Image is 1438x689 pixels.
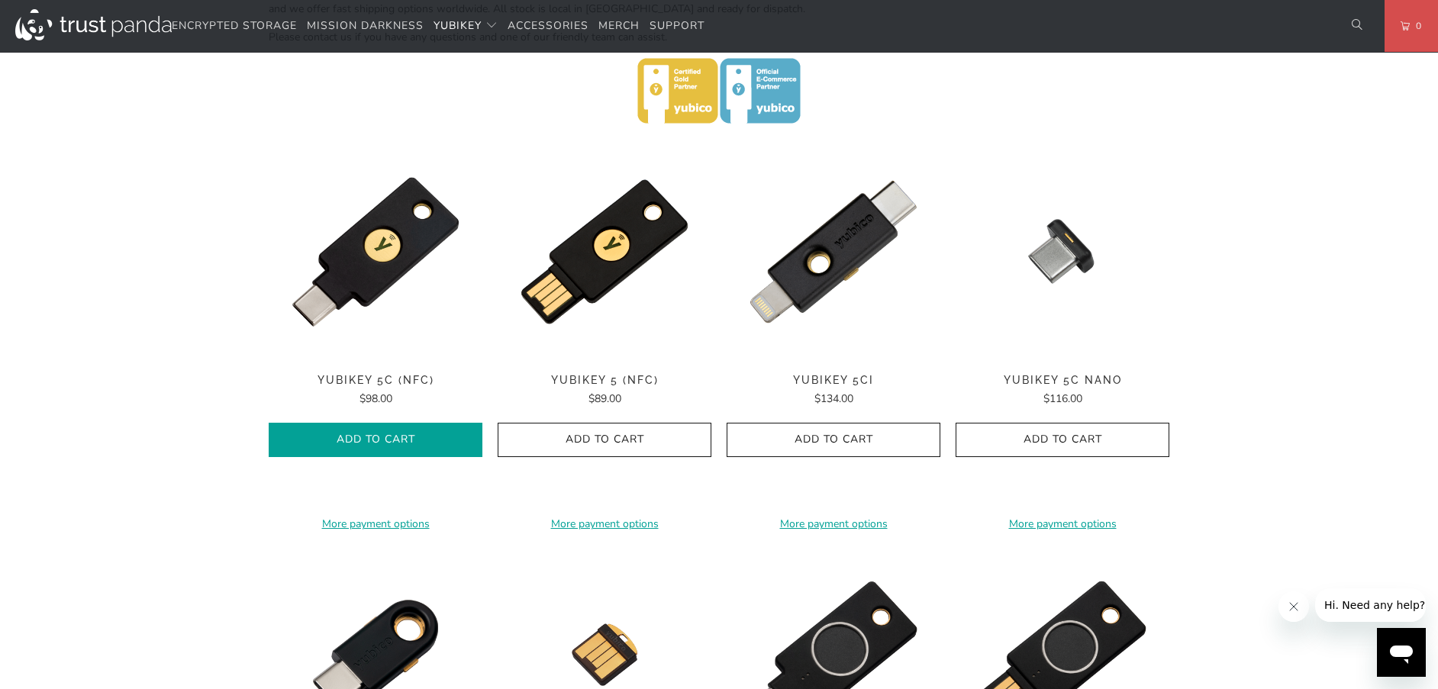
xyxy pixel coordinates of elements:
[285,433,466,446] span: Add to Cart
[307,18,424,33] span: Mission Darkness
[727,374,940,387] span: YubiKey 5Ci
[514,433,695,446] span: Add to Cart
[1315,588,1426,622] iframe: Message from company
[956,374,1169,407] a: YubiKey 5C Nano $116.00
[727,145,940,359] a: YubiKey 5Ci - Trust Panda YubiKey 5Ci - Trust Panda
[1043,391,1082,406] span: $116.00
[727,423,940,457] button: Add to Cart
[269,516,482,533] a: More payment options
[307,8,424,44] a: Mission Darkness
[508,18,588,33] span: Accessories
[498,374,711,387] span: YubiKey 5 (NFC)
[727,516,940,533] a: More payment options
[434,18,482,33] span: YubiKey
[956,145,1169,359] img: YubiKey 5C Nano - Trust Panda
[269,374,482,387] span: YubiKey 5C (NFC)
[269,145,482,359] a: YubiKey 5C (NFC) - Trust Panda YubiKey 5C (NFC) - Trust Panda
[15,9,172,40] img: Trust Panda Australia
[172,18,297,33] span: Encrypted Storage
[172,8,704,44] nav: Translation missing: en.navigation.header.main_nav
[727,145,940,359] img: YubiKey 5Ci - Trust Panda
[956,374,1169,387] span: YubiKey 5C Nano
[1410,18,1422,34] span: 0
[598,8,640,44] a: Merch
[1377,628,1426,677] iframe: Button to launch messaging window
[498,374,711,407] a: YubiKey 5 (NFC) $89.00
[598,18,640,33] span: Merch
[1278,591,1309,622] iframe: Close message
[498,423,711,457] button: Add to Cart
[814,391,853,406] span: $134.00
[650,18,704,33] span: Support
[269,145,482,359] img: YubiKey 5C (NFC) - Trust Panda
[972,433,1153,446] span: Add to Cart
[434,8,498,44] summary: YubiKey
[956,145,1169,359] a: YubiKey 5C Nano - Trust Panda YubiKey 5C Nano - Trust Panda
[956,516,1169,533] a: More payment options
[650,8,704,44] a: Support
[498,145,711,359] a: YubiKey 5 (NFC) - Trust Panda YubiKey 5 (NFC) - Trust Panda
[956,423,1169,457] button: Add to Cart
[588,391,621,406] span: $89.00
[498,145,711,359] img: YubiKey 5 (NFC) - Trust Panda
[269,423,482,457] button: Add to Cart
[359,391,392,406] span: $98.00
[727,374,940,407] a: YubiKey 5Ci $134.00
[498,516,711,533] a: More payment options
[172,8,297,44] a: Encrypted Storage
[743,433,924,446] span: Add to Cart
[508,8,588,44] a: Accessories
[269,374,482,407] a: YubiKey 5C (NFC) $98.00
